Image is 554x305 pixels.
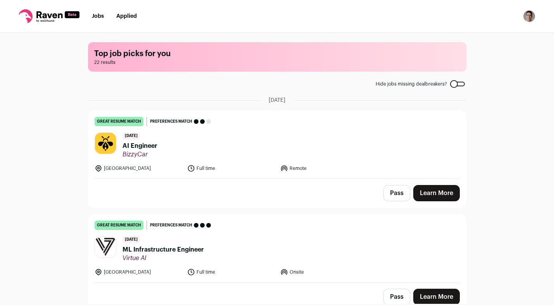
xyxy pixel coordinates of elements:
[376,81,447,87] span: Hide jobs missing dealbreakers?
[523,10,535,22] button: Open dropdown
[280,268,369,276] li: Onsite
[150,118,192,125] span: Preferences match
[413,289,460,305] a: Learn More
[94,48,460,59] h1: Top job picks for you
[123,245,204,254] span: ML Infrastructure Engineer
[88,111,466,178] a: great resume match Preferences match [DATE] AI Engineer BizzyCar [GEOGRAPHIC_DATA] Full time Remote
[150,221,192,229] span: Preferences match
[383,289,410,305] button: Pass
[123,254,204,262] span: Virtue AI
[123,151,157,158] span: BizzyCar
[187,164,276,172] li: Full time
[187,268,276,276] li: Full time
[383,185,410,201] button: Pass
[95,221,143,230] div: great resume match
[95,164,183,172] li: [GEOGRAPHIC_DATA]
[88,214,466,282] a: great resume match Preferences match [DATE] ML Infrastructure Engineer Virtue AI [GEOGRAPHIC_DATA...
[280,164,369,172] li: Remote
[95,268,183,276] li: [GEOGRAPHIC_DATA]
[123,132,140,140] span: [DATE]
[116,14,137,19] a: Applied
[94,59,460,65] span: 22 results
[269,96,285,104] span: [DATE]
[92,14,104,19] a: Jobs
[95,133,116,154] img: 94ec350874701f31d3612146702eed830a14662fd6504959bf45c8df558ef92b.jpg
[523,10,535,22] img: 12239290-medium_jpg
[123,141,157,151] span: AI Engineer
[413,185,460,201] a: Learn More
[95,236,116,257] img: e6793b59ec902a2a29ce4ef21ab01a53bdde904d59ade1bc6056e56dd8542749.jpg
[123,236,140,243] span: [DATE]
[95,117,143,126] div: great resume match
